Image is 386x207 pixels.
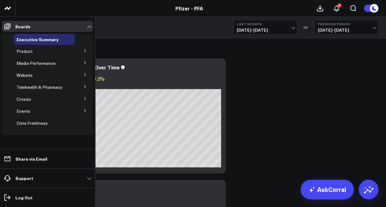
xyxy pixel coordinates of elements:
p: Boards [15,24,30,29]
a: Pfizer - PFA [175,5,203,12]
span: [DATE] - [DATE] [237,28,294,33]
div: 4 [337,3,341,7]
div: Previous: $629.47K [28,84,221,89]
span: Telehealth & Pharmacy [17,84,62,90]
p: Support [15,176,33,181]
span: Product [17,48,33,54]
b: Previous Period [318,22,375,26]
p: Log Out [15,195,33,200]
button: Previous Period[DATE]-[DATE] [314,20,378,35]
p: Share via Email [15,156,47,161]
span: [DATE] - [DATE] [318,28,375,33]
span: Events [17,108,30,114]
a: Executive Summary [17,37,59,42]
button: Last 30 Days[DATE]-[DATE] [233,20,297,35]
b: Last 30 Days [237,22,294,26]
a: AskCorral [301,180,354,199]
a: Product [17,49,33,54]
span: Data Freshness [17,120,48,126]
span: Executive Summary [17,36,59,42]
a: Events [17,109,30,114]
a: Crossix [17,97,31,102]
a: Website [17,73,33,78]
span: Media Performance [17,60,56,66]
span: 3.3% [93,75,105,82]
a: Data Freshness [17,121,48,126]
a: Log Out [2,192,93,203]
span: Website [17,72,33,78]
a: Media Performance [17,61,56,66]
a: Telehealth & Pharmacy [17,85,62,90]
span: Crossix [17,96,31,102]
div: VS [300,25,311,29]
